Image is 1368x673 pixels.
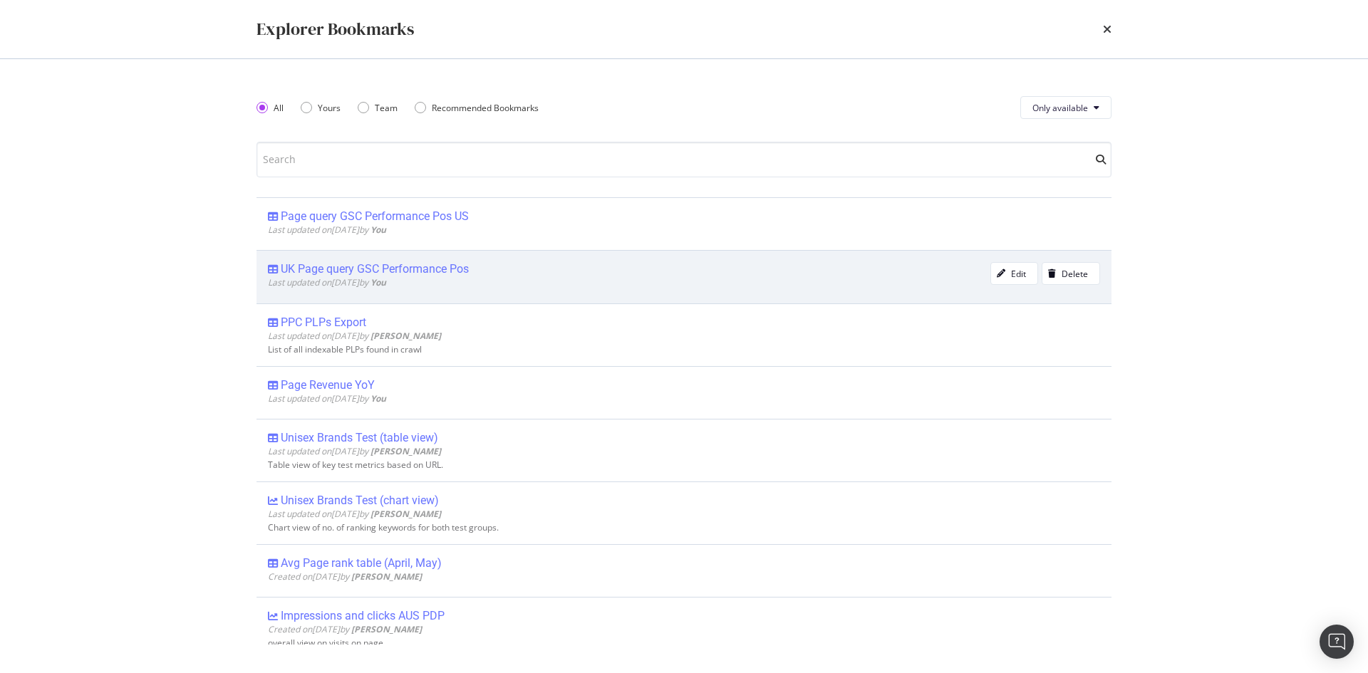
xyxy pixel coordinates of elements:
div: PPC PLPs Export [281,315,366,330]
span: Last updated on [DATE] by [268,392,386,405]
button: Only available [1020,96,1111,119]
span: Only available [1032,102,1088,114]
div: overall view on visits on page [268,638,1100,648]
span: Created on [DATE] by [268,623,422,635]
span: Last updated on [DATE] by [268,330,441,342]
button: Delete [1042,262,1100,285]
b: You [370,276,386,288]
span: Last updated on [DATE] by [268,508,441,520]
div: Explorer Bookmarks [256,17,414,41]
b: [PERSON_NAME] [351,570,422,583]
div: times [1103,17,1111,41]
b: [PERSON_NAME] [370,330,441,342]
div: Delete [1062,268,1088,280]
div: Page query GSC Performance Pos US [281,209,469,224]
span: Created on [DATE] by [268,570,422,583]
div: Recommended Bookmarks [415,102,539,114]
div: All [256,102,284,114]
div: Impressions and clicks AUS PDP [281,609,445,623]
div: Avg Page rank table (April, May) [281,556,442,570]
div: List of all indexable PLPs found in crawl [268,345,1100,355]
b: [PERSON_NAME] [351,623,422,635]
input: Search [256,142,1111,177]
div: Yours [301,102,341,114]
button: Edit [990,262,1038,285]
div: Edit [1011,268,1026,280]
b: [PERSON_NAME] [370,445,441,457]
div: Table view of key test metrics based on URL. [268,460,1100,470]
div: Team [358,102,398,114]
span: Last updated on [DATE] by [268,276,386,288]
div: UK Page query GSC Performance Pos [281,262,469,276]
span: Last updated on [DATE] by [268,224,386,236]
div: Yours [318,102,341,114]
div: Open Intercom Messenger [1320,625,1354,659]
div: Recommended Bookmarks [432,102,539,114]
b: You [370,392,386,405]
span: Last updated on [DATE] by [268,445,441,457]
div: Unisex Brands Test (table view) [281,431,438,445]
div: Unisex Brands Test (chart view) [281,494,439,508]
div: Chart view of no. of ranking keywords for both test groups. [268,523,1100,533]
b: You [370,224,386,236]
div: All [274,102,284,114]
div: Page Revenue YoY [281,378,375,392]
b: [PERSON_NAME] [370,508,441,520]
div: Team [375,102,398,114]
